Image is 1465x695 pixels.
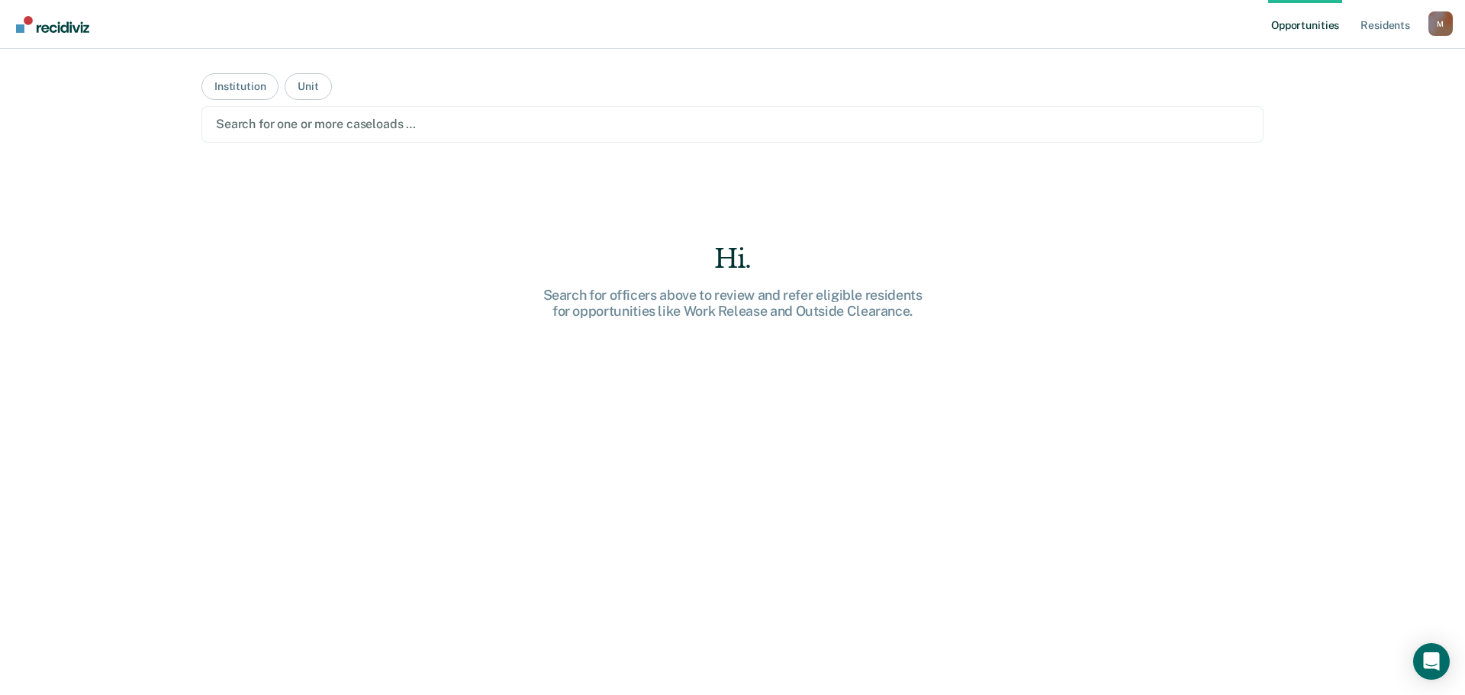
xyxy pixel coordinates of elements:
img: Recidiviz [16,16,89,33]
div: M [1428,11,1453,36]
div: Search for officers above to review and refer eligible residents for opportunities like Work Rele... [488,287,977,320]
button: Institution [201,73,279,100]
button: Unit [285,73,331,100]
div: Hi. [488,243,977,275]
div: Open Intercom Messenger [1413,643,1450,680]
button: Profile dropdown button [1428,11,1453,36]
